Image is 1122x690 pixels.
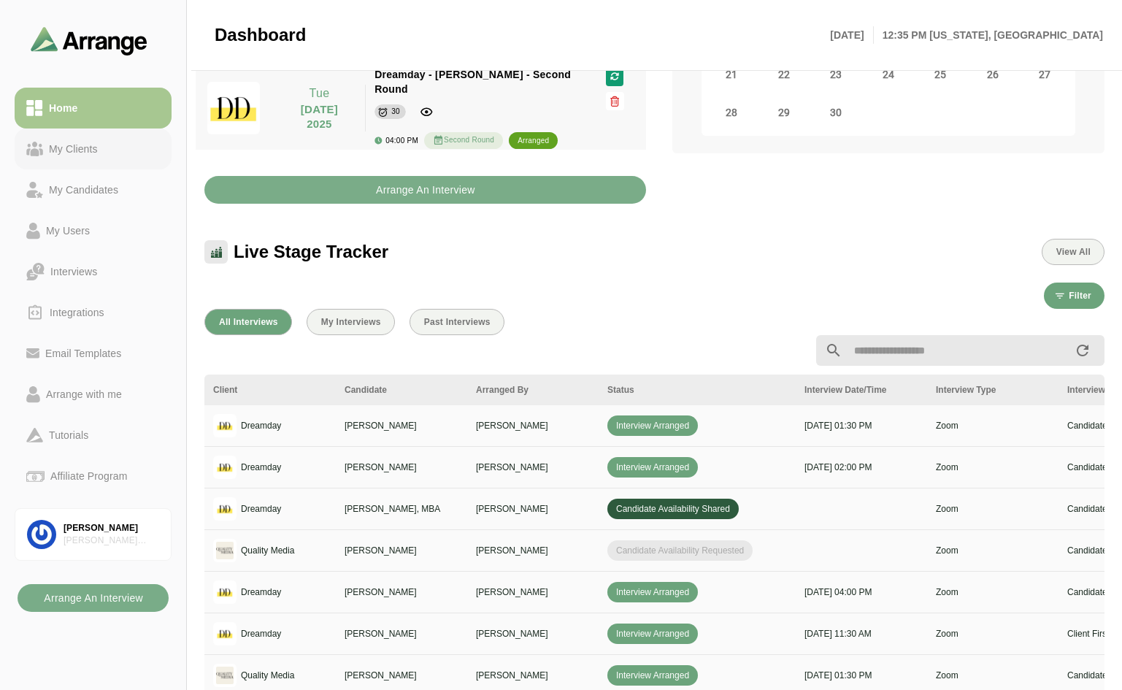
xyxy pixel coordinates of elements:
div: My Candidates [43,181,124,199]
span: Monday, September 22, 2025 [774,64,794,85]
p: [PERSON_NAME] [476,544,590,557]
span: Saturday, September 27, 2025 [1034,64,1055,85]
div: Affiliate Program [45,467,133,485]
span: Tuesday, September 23, 2025 [826,64,846,85]
a: [PERSON_NAME][PERSON_NAME] Associates [15,508,172,561]
a: My Users [15,210,172,251]
p: Zoom [936,627,1050,640]
a: My Clients [15,129,172,169]
button: Arrange An Interview [18,584,169,612]
img: logo [213,622,237,645]
img: logo [213,456,237,479]
b: Arrange An Interview [43,584,143,612]
a: Arrange with me [15,374,172,415]
span: Interview Arranged [607,582,698,602]
img: logo [213,497,237,521]
p: [PERSON_NAME] [476,419,590,432]
span: Candidate Availability Shared [607,499,739,519]
b: Arrange An Interview [375,176,475,204]
div: Interviews [45,263,103,280]
div: Arrange with me [40,386,128,403]
p: [PERSON_NAME] [476,461,590,474]
div: Home [43,99,83,117]
button: My Interviews [307,309,395,335]
a: My Candidates [15,169,172,210]
span: Tuesday, September 30, 2025 [826,102,846,123]
span: View All [1056,247,1091,257]
p: [PERSON_NAME] [476,669,590,682]
p: [PERSON_NAME] [345,669,458,682]
p: [DATE] 02:00 PM [804,461,918,474]
div: Integrations [44,304,110,321]
p: Dreamday [241,419,281,432]
div: My Clients [43,140,104,158]
p: [PERSON_NAME], MBA [345,502,458,515]
img: logo [213,664,237,687]
div: Second Round [424,132,503,149]
p: [PERSON_NAME] [345,627,458,640]
p: Dreamday [241,502,281,515]
span: My Interviews [320,317,381,327]
p: Quality Media [241,669,294,682]
p: Dreamday [241,586,281,599]
p: [PERSON_NAME] [476,627,590,640]
span: Wednesday, September 24, 2025 [878,64,899,85]
span: Interview Arranged [607,457,698,478]
p: [PERSON_NAME] [345,419,458,432]
span: Sunday, September 21, 2025 [721,64,742,85]
button: All Interviews [204,309,292,335]
div: My Users [40,222,96,239]
p: 12:35 PM [US_STATE], [GEOGRAPHIC_DATA] [874,26,1103,44]
p: [PERSON_NAME] [476,502,590,515]
div: [PERSON_NAME] Associates [64,534,159,547]
button: Arrange An Interview [204,176,646,204]
div: 04:00 PM [374,137,418,145]
div: Arranged By [476,383,590,396]
p: [PERSON_NAME] [345,461,458,474]
p: [DATE] 04:00 PM [804,586,918,599]
p: Zoom [936,586,1050,599]
p: Zoom [936,669,1050,682]
a: Home [15,88,172,129]
p: Tue [283,85,356,102]
span: Thursday, September 25, 2025 [930,64,950,85]
span: Past Interviews [423,317,491,327]
img: logo [213,414,237,437]
button: View All [1042,239,1104,265]
span: Friday, September 26, 2025 [983,64,1003,85]
span: Dashboard [215,24,306,46]
p: Dreamday [241,461,281,474]
p: [DATE] 01:30 PM [804,669,918,682]
div: arranged [518,134,549,148]
p: [PERSON_NAME] [345,586,458,599]
a: Integrations [15,292,172,333]
button: Filter [1044,283,1104,309]
div: 30 [391,104,400,119]
span: Candidate Availability Requested [607,540,753,561]
i: appended action [1074,342,1091,359]
img: arrangeai-name-small-logo.4d2b8aee.svg [31,26,147,55]
span: Sunday, September 28, 2025 [721,102,742,123]
p: Zoom [936,502,1050,515]
span: Monday, September 29, 2025 [774,102,794,123]
img: dreamdayla_logo.jpg [207,82,260,134]
div: Interview Type [936,383,1050,396]
div: [PERSON_NAME] [64,522,159,534]
div: Interview Date/Time [804,383,918,396]
p: [DATE] [830,26,873,44]
span: Interview Arranged [607,624,698,644]
a: Email Templates [15,333,172,374]
p: Zoom [936,544,1050,557]
span: Live Stage Tracker [234,241,388,263]
span: Interview Arranged [607,415,698,436]
p: [DATE] 01:30 PM [804,419,918,432]
button: Past Interviews [410,309,504,335]
span: Filter [1068,291,1091,301]
p: Zoom [936,419,1050,432]
div: Client [213,383,327,396]
p: Dreamday [241,627,281,640]
p: [DATE] 2025 [283,102,356,131]
p: Quality Media [241,544,294,557]
img: logo [213,580,237,604]
div: Status [607,383,787,396]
